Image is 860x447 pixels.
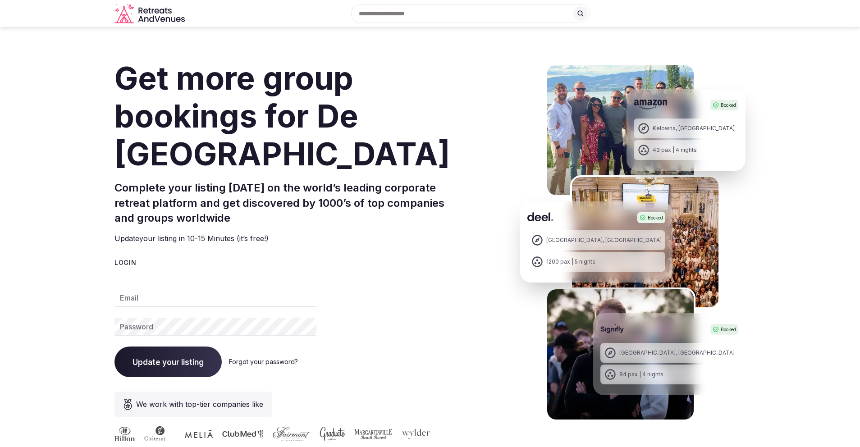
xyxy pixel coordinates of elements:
[114,180,465,226] h2: Complete your listing [DATE] on the world’s leading corporate retreat platform and get discovered...
[114,347,222,377] button: Update your listing
[653,125,735,132] div: Kelowna, [GEOGRAPHIC_DATA]
[710,100,738,110] div: Booked
[545,63,695,197] img: Amazon Kelowna Retreat
[114,59,465,173] h1: Get more group bookings for De [GEOGRAPHIC_DATA]
[114,4,187,24] a: Visit the homepage
[133,357,204,366] span: Update your listing
[114,233,465,244] p: Update your listing in 10-15 Minutes (it’s free!)
[546,258,595,266] div: 1200 pax | 5 nights
[653,146,697,154] div: 43 pax | 4 nights
[619,371,663,379] div: 84 pax | 4 nights
[545,287,695,421] img: Signifly Portugal Retreat
[570,175,720,309] img: Deel Spain Retreat
[114,258,465,267] div: Login
[619,349,735,357] div: [GEOGRAPHIC_DATA], [GEOGRAPHIC_DATA]
[546,237,662,244] div: [GEOGRAPHIC_DATA], [GEOGRAPHIC_DATA]
[229,358,298,365] a: Forgot your password?
[710,324,738,335] div: Booked
[114,4,187,24] svg: Retreats and Venues company logo
[637,212,665,223] div: Booked
[114,392,272,417] div: We work with top-tier companies like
